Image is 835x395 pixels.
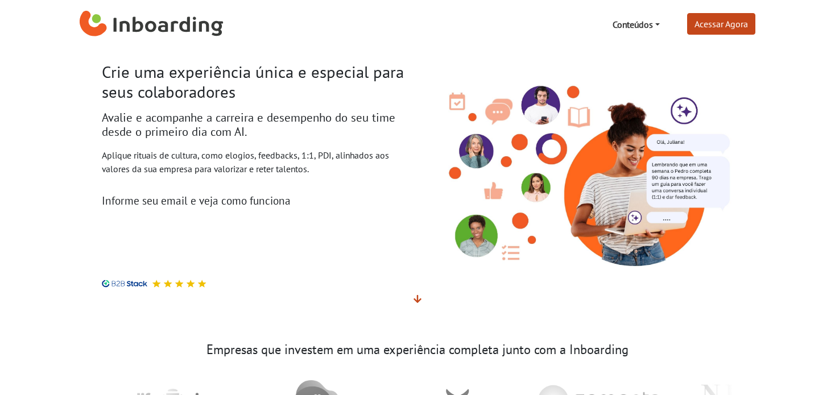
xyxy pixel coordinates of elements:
div: Avaliação 5 estrelas no B2B Stack [147,280,206,288]
h3: Empresas que investem em uma experiência completa junto com a Inboarding [102,342,733,357]
img: Avaliação 5 estrelas no B2B Stack [152,280,161,288]
h3: Informe seu email e veja como funciona [102,194,409,207]
a: Conteúdos [608,13,664,36]
img: Avaliação 5 estrelas no B2B Stack [175,280,184,288]
img: Avaliação 5 estrelas no B2B Stack [197,280,206,288]
img: B2B Stack logo [102,280,147,288]
img: Inboarding Home [80,7,224,41]
a: Inboarding Home Page [80,5,224,44]
span: Veja mais detalhes abaixo [414,293,421,305]
img: Avaliação 5 estrelas no B2B Stack [186,280,195,288]
iframe: Form 0 [102,211,382,266]
img: Inboarding - Rutuais de Cultura com Inteligência Ariticial. Feedback, conversas 1:1, PDI. [426,65,733,272]
h2: Avalie e acompanhe a carreira e desempenho do seu time desde o primeiro dia com AI. [102,111,409,139]
p: Aplique rituais de cultura, como elogios, feedbacks, 1:1, PDI, alinhados aos valores da sua empre... [102,148,409,176]
a: Acessar Agora [687,13,755,35]
img: Avaliação 5 estrelas no B2B Stack [163,280,172,288]
h1: Crie uma experiência única e especial para seus colaboradores [102,63,409,102]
